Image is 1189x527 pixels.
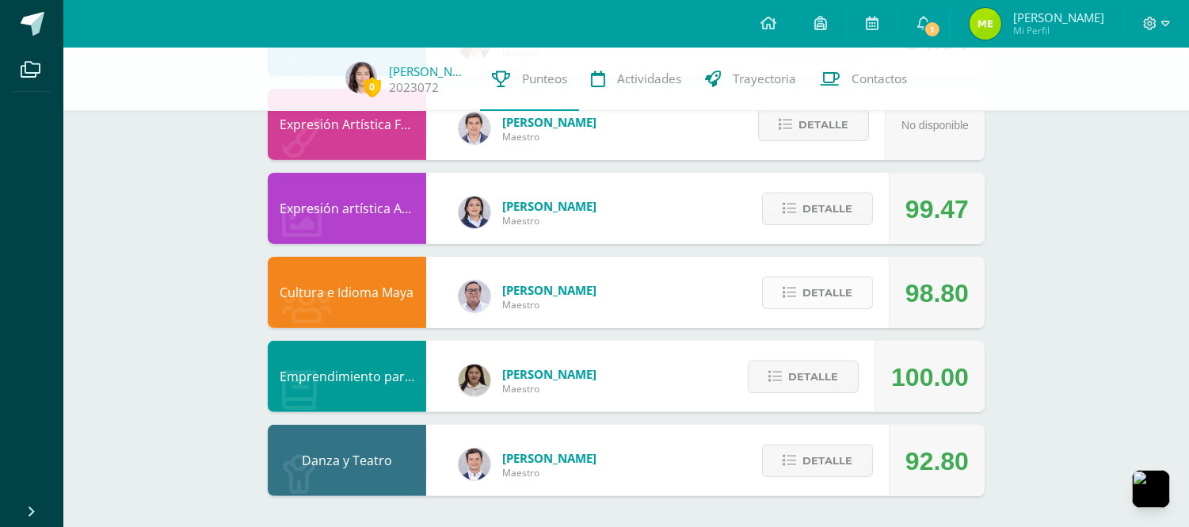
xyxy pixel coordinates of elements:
img: 70c0459bcb81c7dac88d1d439de9cb3a.png [459,449,490,480]
span: Punteos [522,71,567,87]
button: Detalle [762,277,873,309]
div: 99.47 [905,174,969,245]
div: Cultura e Idioma Maya [268,257,426,328]
span: Mi Perfil [1013,24,1104,37]
div: 100.00 [891,342,969,413]
div: 92.80 [905,426,969,497]
div: Expresión artística ARTES PLÁSTICAS [268,173,426,244]
div: Emprendimiento para la Productividad [268,341,426,412]
img: 5778bd7e28cf89dedf9ffa8080fc1cd8.png [459,281,490,312]
span: [PERSON_NAME] [502,198,596,214]
a: 2023072 [389,79,439,96]
div: Danza y Teatro [268,425,426,496]
span: Maestro [502,298,596,311]
a: Punteos [480,48,579,111]
button: Detalle [748,361,859,393]
span: Trayectoria [733,71,796,87]
img: 32863153bf8bbda601a51695c130e98e.png [459,113,490,144]
div: Expresión Artística FORMACIÓN MUSICAL [268,89,426,160]
span: Maestro [502,382,596,395]
span: No disponible [901,119,969,132]
a: Actividades [579,48,693,111]
span: [PERSON_NAME] [502,450,596,466]
img: 799791cd4ec4703767168e1db4dfe2dd.png [459,197,490,228]
button: Detalle [762,445,873,477]
span: Contactos [852,71,907,87]
span: Detalle [802,446,852,475]
img: de49f0b7c0a8dfb775d0c7db9a0b74cb.png [345,62,377,94]
img: 7b13906345788fecd41e6b3029541beb.png [459,365,490,396]
span: Actividades [617,71,681,87]
span: 1 [924,21,941,38]
span: Detalle [798,110,848,139]
a: Contactos [808,48,919,111]
button: Detalle [762,193,873,225]
span: 0 [364,77,381,97]
span: [PERSON_NAME] [1013,10,1104,25]
span: [PERSON_NAME] [502,366,596,382]
span: Maestro [502,214,596,227]
span: [PERSON_NAME] [502,282,596,298]
a: [PERSON_NAME] [389,63,468,79]
img: cc8173afdae23698f602c22063f262d2.png [970,8,1001,40]
span: Detalle [802,278,852,307]
span: [PERSON_NAME] [502,114,596,130]
span: Maestro [502,466,596,479]
span: Detalle [788,362,838,391]
span: Detalle [802,194,852,223]
a: Trayectoria [693,48,808,111]
span: Maestro [502,130,596,143]
button: Detalle [758,109,869,141]
div: 98.80 [905,258,969,329]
